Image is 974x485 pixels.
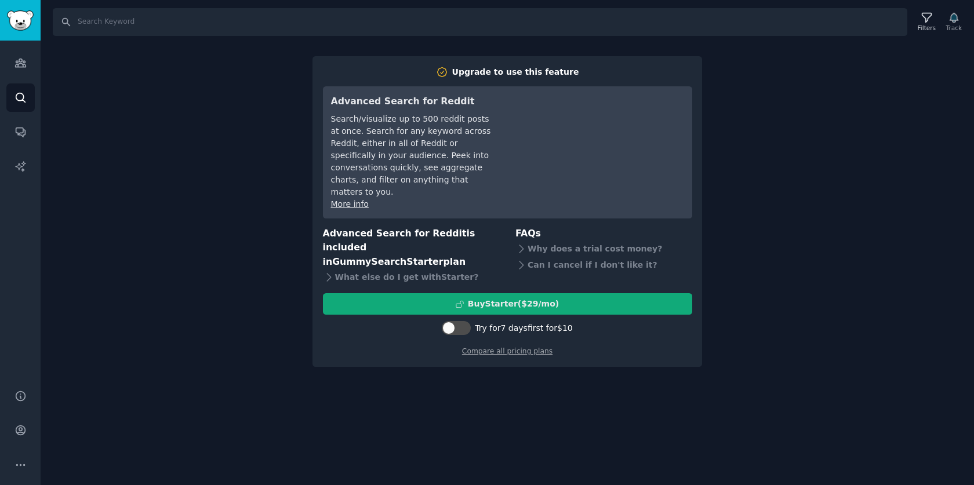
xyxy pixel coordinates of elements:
[452,66,579,78] div: Upgrade to use this feature
[331,199,369,209] a: More info
[462,347,553,355] a: Compare all pricing plans
[331,113,494,198] div: Search/visualize up to 500 reddit posts at once. Search for any keyword across Reddit, either in ...
[332,256,443,267] span: GummySearch Starter
[53,8,907,36] input: Search Keyword
[515,227,692,241] h3: FAQs
[475,322,572,334] div: Try for 7 days first for $10
[510,94,684,181] iframe: YouTube video player
[468,298,559,310] div: Buy Starter ($ 29 /mo )
[918,24,936,32] div: Filters
[331,94,494,109] h3: Advanced Search for Reddit
[323,269,500,285] div: What else do I get with Starter ?
[323,293,692,315] button: BuyStarter($29/mo)
[515,240,692,257] div: Why does a trial cost money?
[7,10,34,31] img: GummySearch logo
[323,227,500,269] h3: Advanced Search for Reddit is included in plan
[515,257,692,273] div: Can I cancel if I don't like it?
